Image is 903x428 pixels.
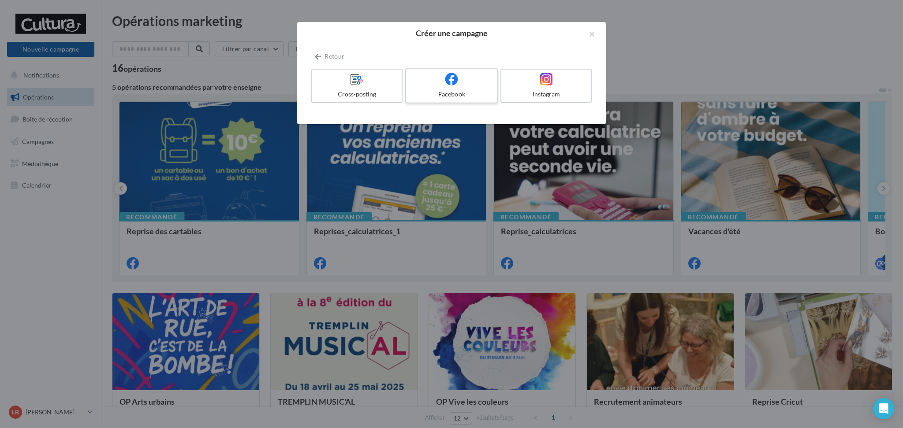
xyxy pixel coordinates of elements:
[311,51,348,62] button: Retour
[410,90,493,99] div: Facebook
[316,90,398,99] div: Cross-posting
[873,398,894,419] div: Open Intercom Messenger
[311,29,592,37] h2: Créer une campagne
[505,90,587,99] div: Instagram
